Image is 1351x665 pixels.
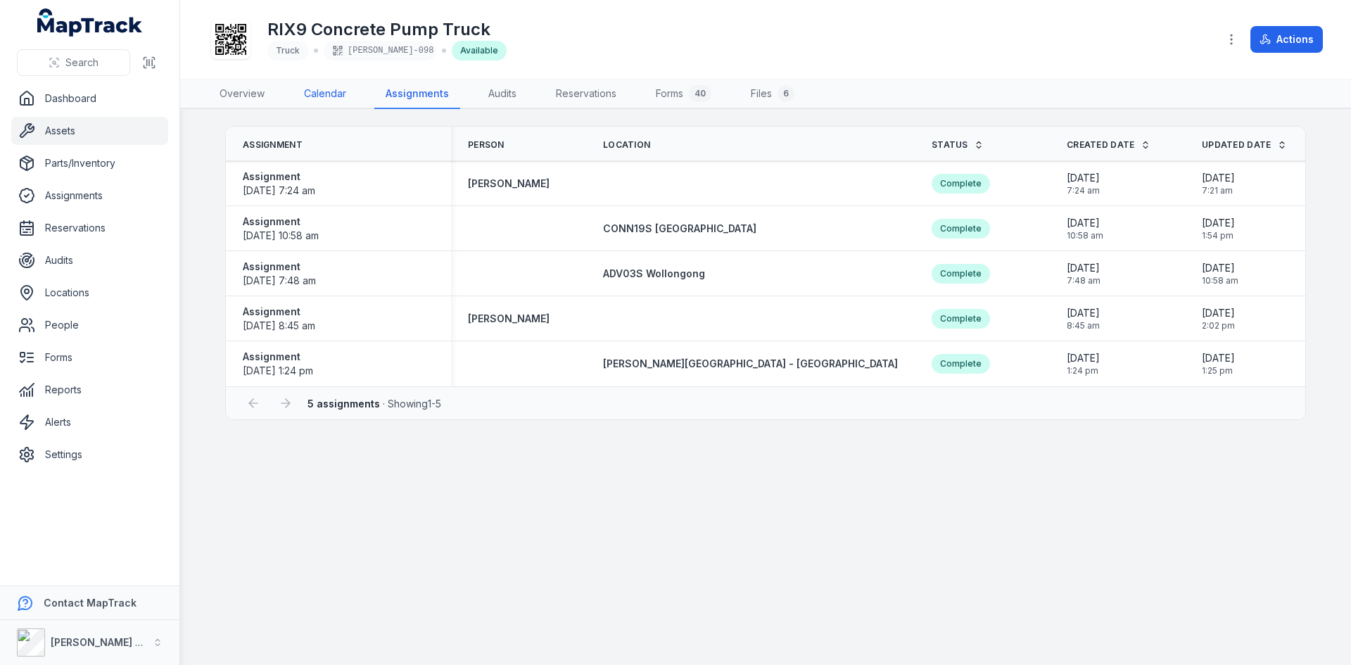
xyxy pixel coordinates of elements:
[932,174,990,194] div: Complete
[603,222,756,234] span: CONN19S [GEOGRAPHIC_DATA]
[1202,185,1235,196] span: 7:21 am
[1067,351,1100,365] span: [DATE]
[65,56,99,70] span: Search
[11,182,168,210] a: Assignments
[293,80,357,109] a: Calendar
[243,229,319,241] time: 9/5/2025, 10:58:58 AM
[1202,275,1238,286] span: 10:58 am
[374,80,460,109] a: Assignments
[1202,351,1235,376] time: 5/15/2025, 1:25:02 PM
[1067,185,1100,196] span: 7:24 am
[243,305,315,319] strong: Assignment
[243,305,315,333] a: Assignment[DATE] 8:45 am
[1202,139,1287,151] a: Updated Date
[1250,26,1323,53] button: Actions
[778,85,794,102] div: 6
[11,214,168,242] a: Reservations
[243,365,313,376] time: 5/15/2025, 1:24:33 PM
[243,215,319,229] strong: Assignment
[11,84,168,113] a: Dashboard
[1202,261,1238,286] time: 9/5/2025, 10:58:58 AM
[1202,306,1235,320] span: [DATE]
[243,319,315,331] span: [DATE] 8:45 am
[1067,230,1103,241] span: 10:58 am
[932,354,990,374] div: Complete
[243,260,316,288] a: Assignment[DATE] 7:48 am
[603,357,898,369] span: [PERSON_NAME][GEOGRAPHIC_DATA] - [GEOGRAPHIC_DATA]
[477,80,528,109] a: Audits
[468,139,505,151] span: Person
[1202,216,1235,230] span: [DATE]
[243,350,313,364] strong: Assignment
[932,309,990,329] div: Complete
[932,139,968,151] span: Status
[243,170,315,184] strong: Assignment
[1202,365,1235,376] span: 1:25 pm
[243,350,313,378] a: Assignment[DATE] 1:24 pm
[324,41,436,61] div: [PERSON_NAME]-098
[243,215,319,243] a: Assignment[DATE] 10:58 am
[1067,261,1101,275] span: [DATE]
[545,80,628,109] a: Reservations
[1067,139,1150,151] a: Created Date
[11,408,168,436] a: Alerts
[603,222,756,236] a: CONN19S [GEOGRAPHIC_DATA]
[307,398,380,410] strong: 5 assignments
[1067,275,1101,286] span: 7:48 am
[243,184,315,196] span: [DATE] 7:24 am
[1202,351,1235,365] span: [DATE]
[307,398,441,410] span: · Showing 1 - 5
[243,184,315,196] time: 9/9/2025, 7:24:26 AM
[11,376,168,404] a: Reports
[1067,261,1101,286] time: 9/4/2025, 7:48:42 AM
[1067,171,1100,196] time: 9/9/2025, 7:24:26 AM
[51,636,166,648] strong: [PERSON_NAME] Group
[17,49,130,76] button: Search
[740,80,806,109] a: Files6
[1067,216,1103,241] time: 9/5/2025, 10:58:58 AM
[243,139,303,151] span: Assignment
[243,229,319,241] span: [DATE] 10:58 am
[243,260,316,274] strong: Assignment
[468,312,550,326] a: [PERSON_NAME]
[452,41,507,61] div: Available
[1067,365,1100,376] span: 1:24 pm
[11,117,168,145] a: Assets
[603,139,650,151] span: Location
[1067,320,1100,331] span: 8:45 am
[243,274,316,286] span: [DATE] 7:48 am
[44,597,137,609] strong: Contact MapTrack
[37,8,143,37] a: MapTrack
[1202,261,1238,275] span: [DATE]
[1067,351,1100,376] time: 5/15/2025, 1:24:33 PM
[11,246,168,274] a: Audits
[11,149,168,177] a: Parts/Inventory
[1067,216,1103,230] span: [DATE]
[1202,171,1235,196] time: 9/19/2025, 7:21:14 AM
[11,279,168,307] a: Locations
[1202,306,1235,331] time: 6/23/2025, 2:02:01 PM
[468,177,550,191] a: [PERSON_NAME]
[276,45,300,56] span: Truck
[243,274,316,286] time: 9/4/2025, 7:48:42 AM
[243,170,315,198] a: Assignment[DATE] 7:24 am
[243,319,315,331] time: 6/16/2025, 8:45:23 AM
[11,441,168,469] a: Settings
[1067,139,1135,151] span: Created Date
[11,311,168,339] a: People
[932,219,990,239] div: Complete
[1067,306,1100,331] time: 6/16/2025, 8:45:23 AM
[1202,230,1235,241] span: 1:54 pm
[603,267,705,281] a: ADV03S Wollongong
[267,18,507,41] h1: RIX9 Concrete Pump Truck
[932,264,990,284] div: Complete
[1202,139,1271,151] span: Updated Date
[1202,171,1235,185] span: [DATE]
[1202,320,1235,331] span: 2:02 pm
[689,85,711,102] div: 40
[243,365,313,376] span: [DATE] 1:24 pm
[1067,171,1100,185] span: [DATE]
[645,80,723,109] a: Forms40
[208,80,276,109] a: Overview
